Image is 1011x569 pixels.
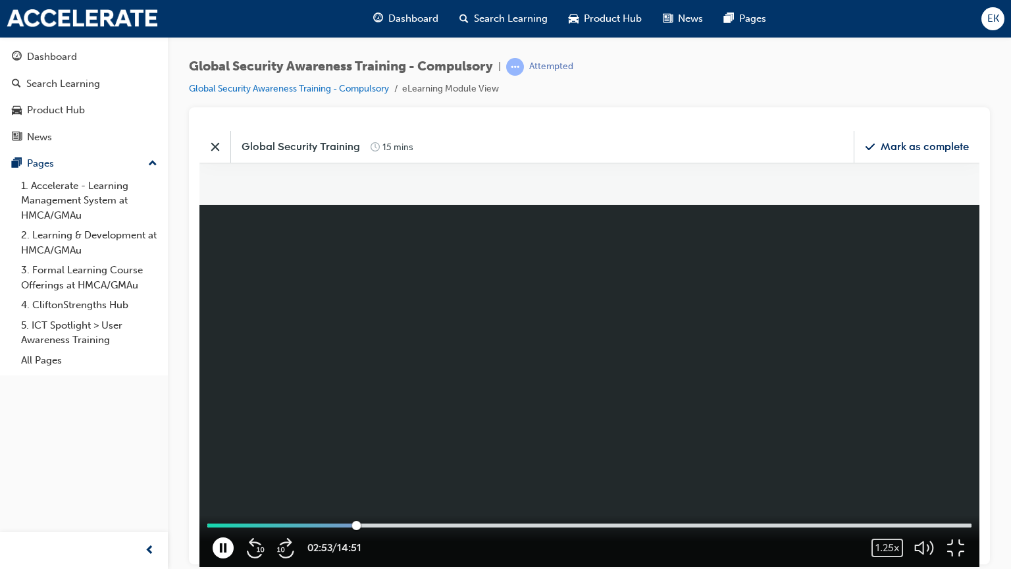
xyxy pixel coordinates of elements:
span: news-icon [663,11,673,27]
span: search-icon [459,11,469,27]
a: news-iconNews [652,5,713,32]
span: guage-icon [373,11,383,27]
span: news-icon [12,132,22,144]
span: Product Hub [584,11,642,26]
a: 5. ICT Spotlight > User Awareness Training [16,315,163,350]
span: Pages [739,11,766,26]
div: / [108,410,407,424]
a: Product Hub [5,98,163,122]
a: 2. Learning & Development at HMCA/GMAu [16,225,163,260]
a: pages-iconPages [713,5,777,32]
a: All Pages [16,350,163,371]
button: Pages [5,151,163,176]
span: learningRecordVerb_ATTEMPT-icon [506,58,524,76]
span: pages-icon [724,11,734,27]
span: Global Security Awareness Training - Compulsory [189,59,493,74]
span: prev-icon [145,543,155,559]
span: 02:53 [108,410,133,424]
li: eLearning Module View [402,82,499,97]
span: | [498,59,501,74]
span: News [678,11,703,26]
span: car-icon [12,105,22,117]
button: toggle menu [672,408,704,426]
span: guage-icon [12,51,22,63]
a: 1. Accelerate - Learning Management System at HMCA/GMAu [16,176,163,226]
span: car-icon [569,11,579,27]
div: Attempted [529,61,573,73]
a: News [5,125,163,149]
a: Global Security Awareness Training - Compulsory [189,83,389,94]
span: 14:51 [138,410,162,424]
span: EK [987,11,999,26]
a: guage-iconDashboard [363,5,449,32]
a: search-iconSearch Learning [449,5,558,32]
a: 4. CliftonStrengths Hub [16,295,163,315]
a: 3. Formal Learning Course Offerings at HMCA/GMAu [16,260,163,295]
div: Dashboard [27,49,77,65]
span: up-icon [148,155,157,173]
div: Pages [27,156,54,171]
a: Search Learning [5,72,163,96]
button: DashboardSearch LearningProduct HubNews [5,42,163,151]
button: EK [981,7,1004,30]
img: accelerate-hmca [7,9,158,28]
div: Product Hub [27,103,85,118]
a: car-iconProduct Hub [558,5,652,32]
span: pages-icon [12,158,22,170]
span: search-icon [12,78,21,90]
div: Search Learning [26,76,100,92]
div: News [27,130,52,145]
span: Dashboard [388,11,438,26]
span: Search Learning [474,11,548,26]
a: Dashboard [5,45,163,69]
